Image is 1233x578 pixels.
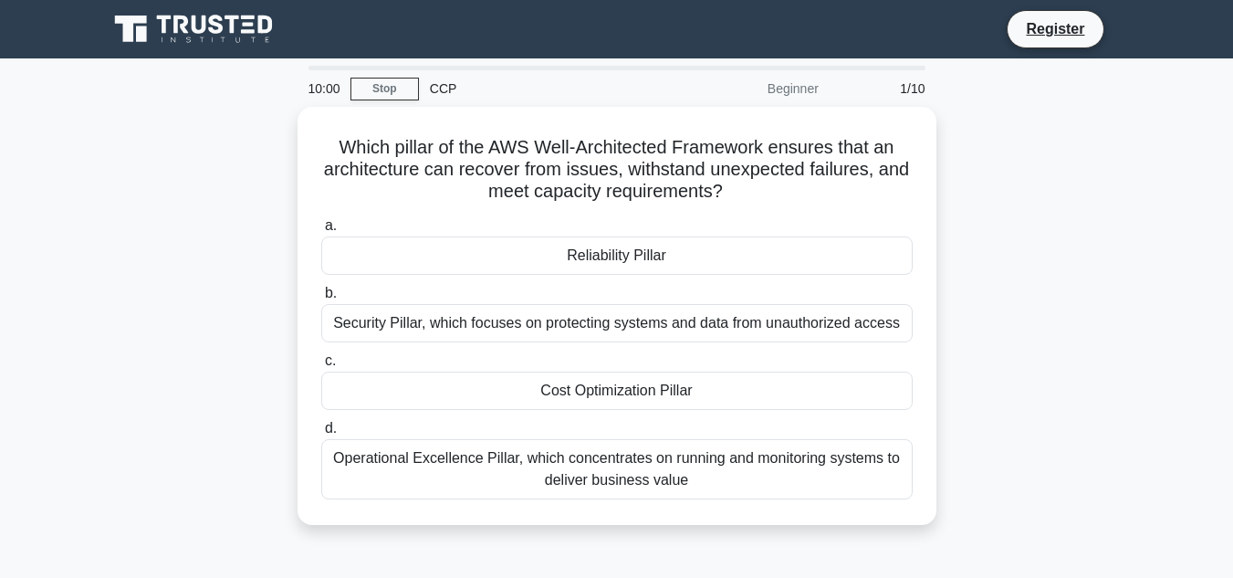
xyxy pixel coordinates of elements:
span: c. [325,352,336,368]
div: Cost Optimization Pillar [321,372,913,410]
span: d. [325,420,337,436]
a: Register [1015,17,1095,40]
span: b. [325,285,337,300]
a: Stop [350,78,419,100]
div: Operational Excellence Pillar, which concentrates on running and monitoring systems to deliver bu... [321,439,913,499]
div: 10:00 [298,70,350,107]
div: Reliability Pillar [321,236,913,275]
h5: Which pillar of the AWS Well-Architected Framework ensures that an architecture can recover from ... [319,136,914,204]
span: a. [325,217,337,233]
div: CCP [419,70,670,107]
div: Beginner [670,70,830,107]
div: Security Pillar, which focuses on protecting systems and data from unauthorized access [321,304,913,342]
div: 1/10 [830,70,936,107]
